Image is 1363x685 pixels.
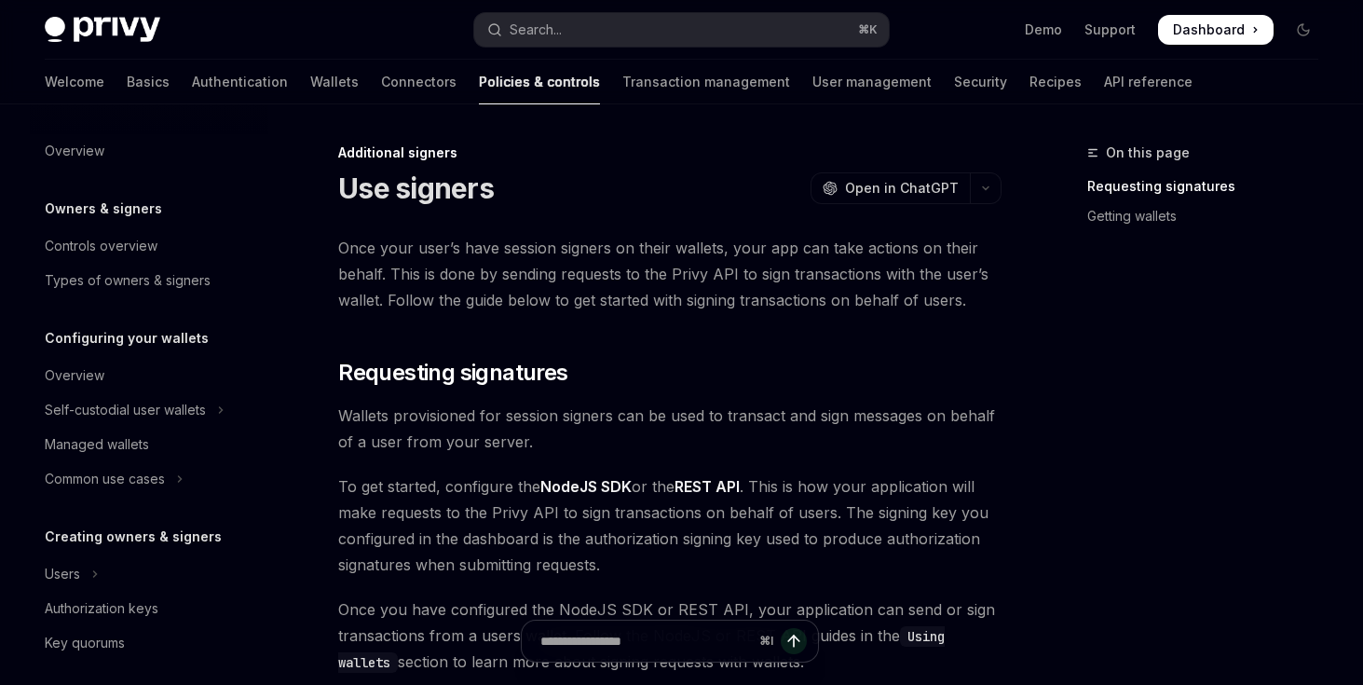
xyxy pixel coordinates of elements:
a: Welcome [45,60,104,104]
a: Basics [127,60,170,104]
span: Open in ChatGPT [845,179,959,198]
a: Overview [30,359,268,392]
div: Authorization keys [45,597,158,620]
a: Types of owners & signers [30,264,268,297]
button: Toggle dark mode [1288,15,1318,45]
div: Overview [45,364,104,387]
div: Additional signers [338,144,1002,162]
button: Toggle Users section [30,557,268,591]
button: Toggle Self-custodial user wallets section [30,393,268,427]
div: Overview [45,140,104,162]
a: Wallets [310,60,359,104]
span: On this page [1106,142,1190,164]
a: Controls overview [30,229,268,263]
a: Managed wallets [30,428,268,461]
div: Key quorums [45,632,125,654]
a: API reference [1104,60,1193,104]
a: User management [812,60,932,104]
span: Wallets provisioned for session signers can be used to transact and sign messages on behalf of a ... [338,403,1002,455]
img: dark logo [45,17,160,43]
h5: Owners & signers [45,198,162,220]
div: Managed wallets [45,433,149,456]
a: NodeJS SDK [540,477,632,497]
a: Recipes [1029,60,1082,104]
a: Key quorums [30,626,268,660]
a: Transaction management [622,60,790,104]
div: Users [45,563,80,585]
a: Demo [1025,21,1062,39]
a: Authentication [192,60,288,104]
span: ⌘ K [858,22,878,37]
div: Controls overview [45,235,157,257]
div: Common use cases [45,468,165,490]
a: Dashboard [1158,15,1274,45]
a: REST API [675,477,740,497]
a: Overview [30,134,268,168]
span: To get started, configure the or the . This is how your application will make requests to the Pri... [338,473,1002,578]
div: Search... [510,19,562,41]
h5: Configuring your wallets [45,327,209,349]
a: Security [954,60,1007,104]
a: Connectors [381,60,457,104]
button: Toggle Common use cases section [30,462,268,496]
span: Once you have configured the NodeJS SDK or REST API, your application can send or sign transactio... [338,596,1002,675]
div: Self-custodial user wallets [45,399,206,421]
a: Support [1084,21,1136,39]
div: Types of owners & signers [45,269,211,292]
span: Dashboard [1173,21,1245,39]
button: Open search [474,13,889,47]
span: Once your user’s have session signers on their wallets, your app can take actions on their behalf... [338,235,1002,313]
a: Requesting signatures [1087,171,1333,201]
input: Ask a question... [540,621,752,662]
h5: Creating owners & signers [45,526,222,548]
h1: Use signers [338,171,494,205]
button: Send message [781,628,807,654]
a: Policies & controls [479,60,600,104]
span: Requesting signatures [338,358,567,388]
a: Authorization keys [30,592,268,625]
a: Getting wallets [1087,201,1333,231]
button: Open in ChatGPT [811,172,970,204]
